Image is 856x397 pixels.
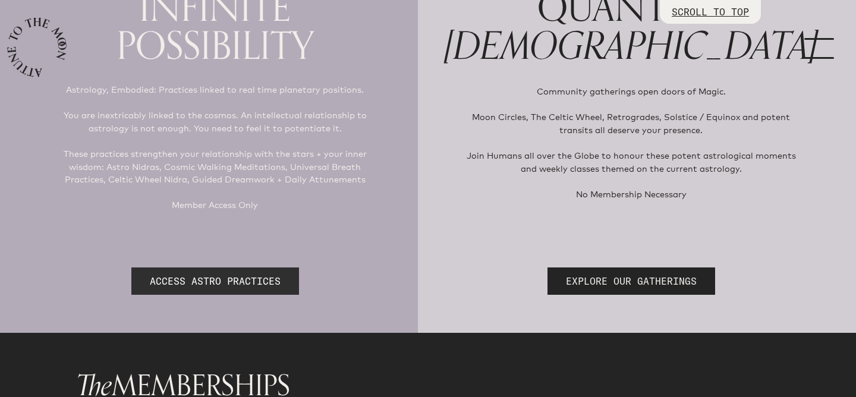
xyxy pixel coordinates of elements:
[463,85,799,200] p: Community gatherings open doors of Magic. Moon Circles, The Celtic Wheel, Retrogrades, Solstice /...
[444,15,818,78] span: [DEMOGRAPHIC_DATA]
[672,5,749,19] p: SCROLL TO TOP
[57,83,373,212] p: Astrology, Embodied: Practices linked to real time planetary positions. You are inextricably link...
[547,267,715,295] a: EXPLORE OUR GATHERINGS
[131,267,299,295] a: ACCESS ASTRO PRACTICES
